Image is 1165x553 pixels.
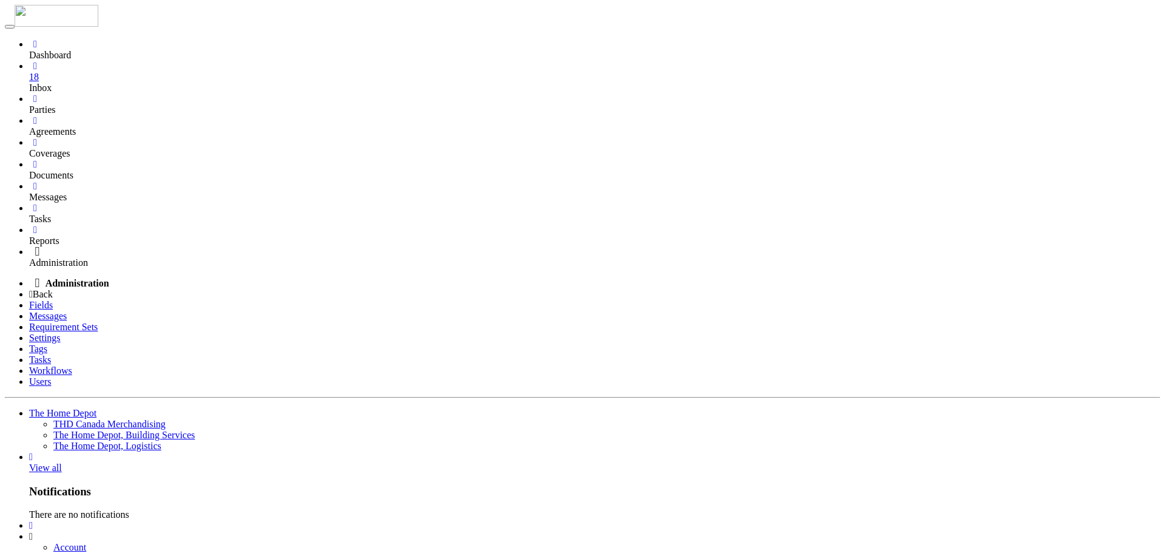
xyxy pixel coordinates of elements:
i: Help Center - Complianz [29,521,33,531]
a: Tasks [29,355,51,365]
div: Dashboard [29,50,1160,61]
div: There are no notifications [29,509,1160,520]
a: The Home Depot [29,408,96,418]
a: Requirement Sets [29,322,98,332]
a: Notifications [29,452,33,462]
div: Messages [29,192,1160,203]
div: Documents [29,170,1160,181]
div: Coverages [29,148,1160,159]
a: Messages [29,311,67,321]
a: Back [29,289,53,299]
a: Users [29,376,51,387]
div: Reports [29,236,1160,246]
a: Settings [29,333,61,343]
a: Account [53,542,86,552]
div: Inbox [29,83,1160,93]
a: 18 [29,61,1160,83]
div: Tasks [29,214,1160,225]
h3: Notifications [29,485,1160,498]
div: Parties [29,104,1160,115]
div: 18 [29,72,1160,83]
a: Tags [29,344,47,354]
img: logo-5460c22ac91f19d4615b14bd174203de0afe785f0fc80cf4dbbc73dc1793850b.png [15,5,98,27]
a: Fields [29,300,53,310]
a: View all [29,463,62,473]
a: THD Canada Merchandising [53,419,166,429]
a: The Home Depot, Logistics [53,441,161,451]
a: Workflows [29,365,72,376]
div: Agreements [29,126,1160,137]
a: The Home Depot, Building Services [53,430,195,440]
strong: Administration [46,278,109,288]
div: Administration [29,257,1160,268]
